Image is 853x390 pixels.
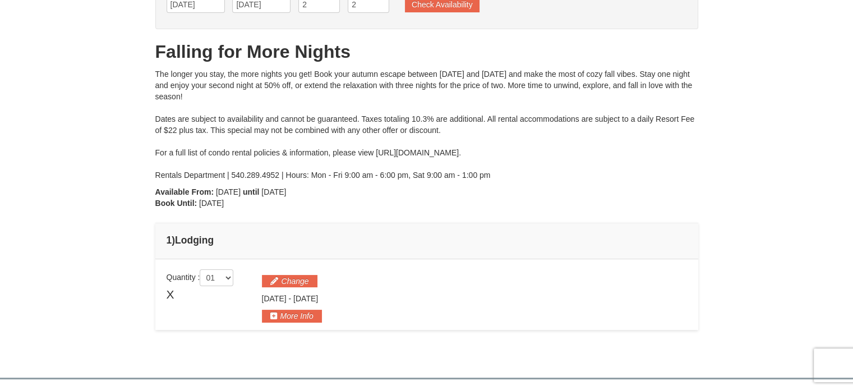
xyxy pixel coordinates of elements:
[199,199,224,208] span: [DATE]
[216,187,241,196] span: [DATE]
[172,235,175,246] span: )
[155,187,214,196] strong: Available From:
[261,187,286,196] span: [DATE]
[262,310,322,322] button: More Info
[288,294,291,303] span: -
[155,199,197,208] strong: Book Until:
[167,286,174,303] span: X
[167,235,687,246] h4: 1 Lodging
[293,294,318,303] span: [DATE]
[155,68,698,181] div: The longer you stay, the more nights you get! Book your autumn escape between [DATE] and [DATE] a...
[243,187,260,196] strong: until
[155,40,698,63] h1: Falling for More Nights
[262,275,317,287] button: Change
[167,273,234,282] span: Quantity :
[262,294,287,303] span: [DATE]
